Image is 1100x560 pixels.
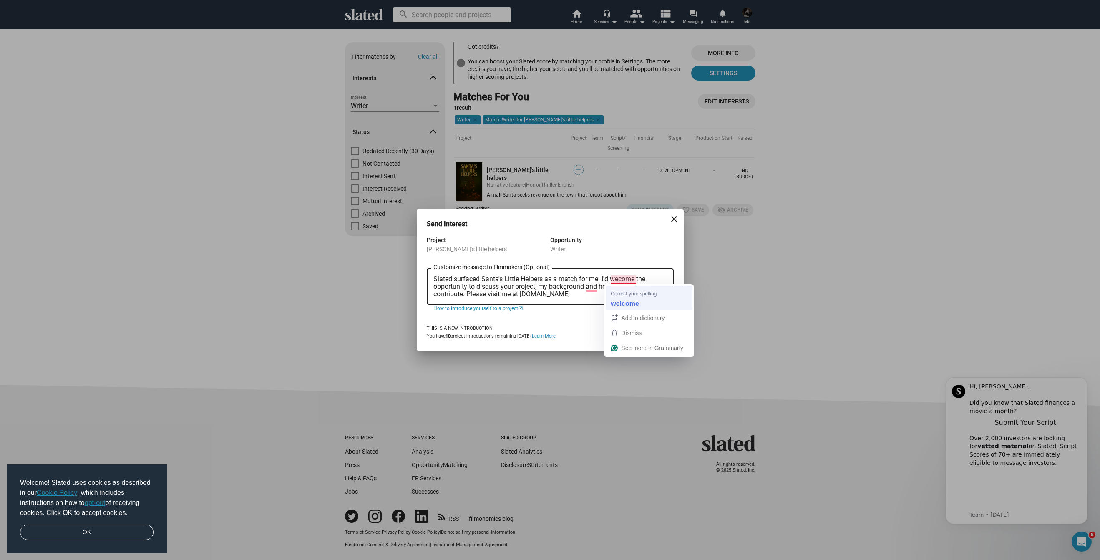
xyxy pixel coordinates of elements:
[433,305,639,312] a: How to introduce yourself to a project
[20,478,154,518] span: Welcome! Slated uses cookies as described in our , which includes instructions on how to of recei...
[446,333,451,339] b: 10
[36,144,148,152] p: Message from Team, sent 161w ago
[44,76,96,83] b: vetted material
[36,16,148,48] div: Hi, [PERSON_NAME]. Did you know that Slated finances a movie a month?
[550,245,674,253] div: Writer
[427,235,550,245] div: Project
[669,214,679,224] mat-icon: close
[37,489,77,496] a: Cookie Policy
[518,305,523,312] mat-icon: open_in_new
[36,16,148,141] div: Message content
[13,10,154,157] div: message notification from Team, 161w ago. Hi, John. Did you know that Slated finances a movie a m...
[20,525,154,540] a: dismiss cookie message
[532,333,556,339] a: Learn More
[427,245,550,253] div: [PERSON_NAME]'s little helpers
[550,235,674,245] div: Opportunity
[427,333,556,340] div: You have project introductions remaining [DATE].
[427,219,479,228] h3: Send Interest
[19,18,32,31] img: Profile image for Team
[433,275,655,298] textarea: To enrich screen reader interactions, please activate Accessibility in Grammarly extension settings
[427,325,493,331] strong: This is a new introduction
[61,52,123,60] a: Submit Your Script
[85,499,106,506] a: opt-out
[36,59,148,100] div: Over 2,000 investors are looking for on Slated. Script Scores of 70+ are immediately eligible to ...
[36,104,148,154] iframe: vimeo
[7,464,167,554] div: cookieconsent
